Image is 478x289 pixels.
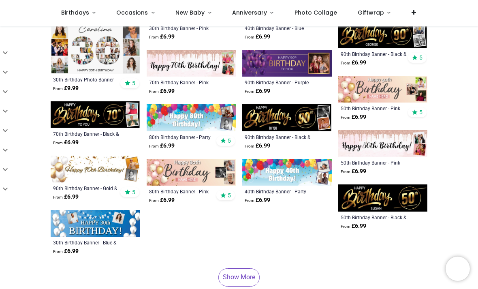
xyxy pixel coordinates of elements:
[175,9,205,17] span: New Baby
[149,144,159,148] span: From
[218,268,260,286] a: Show More
[341,167,366,176] strong: £ 6.99
[149,25,217,31] a: 30th Birthday Banner - Pink Glitter
[147,50,236,77] img: Personalised Happy 70th Birthday Banner - Pink Glitter - 2 Photo Upload
[53,185,121,191] a: 90th Birthday Banner - Gold & White Balloons
[242,50,332,77] img: Personalised Happy 90th Birthday Banner - Purple Balloons - 1 Photo Upload
[147,104,236,131] img: Personalised Happy 80th Birthday Banner - Party Balloons - 2 Photo Upload
[53,195,63,199] span: From
[149,33,175,41] strong: £ 6.99
[341,224,350,229] span: From
[53,84,79,92] strong: £ 9.99
[419,109,423,116] span: 5
[245,25,312,31] a: 40th Birthday Banner - Blue White Balloons
[341,159,408,166] a: 50th Birthday Banner - Pink Glitter
[338,76,428,103] img: Personalised Happy 50th Birthday Banner - Pink - Custom Name & 3 Photo Upload
[446,257,470,281] iframe: Brevo live chat
[53,141,63,145] span: From
[242,159,332,186] img: Personalised Happy 40th Birthday Banner - Party Balloons - 2 Photo Upload
[245,198,254,203] span: From
[51,101,140,128] img: Personalised Happy 70th Birthday Banner - Black & Gold - 2 Photo Upload
[232,9,267,17] span: Anniversary
[132,79,135,87] span: 5
[242,104,332,131] img: Personalised Happy 90th Birthday Banner - Black & Gold - 2 Photo Upload
[294,9,337,17] span: Photo Collage
[149,198,159,203] span: From
[51,156,140,182] img: Personalised Happy 90th Birthday Banner - Gold & White Balloons - 2 Photo Upload
[245,89,254,94] span: From
[245,87,270,95] strong: £ 6.99
[228,137,231,144] span: 5
[53,139,79,147] strong: £ 6.99
[338,184,428,211] img: Personalised Happy 50th Birthday Banner - Black & Gold - Custom Name
[149,87,175,95] strong: £ 6.99
[149,35,159,39] span: From
[341,51,408,57] a: 90th Birthday Banner - Black & Gold
[245,35,254,39] span: From
[341,214,408,220] a: 50th Birthday Banner - Black & Gold
[245,79,312,86] a: 90th Birthday Banner - Purple Balloons
[228,192,231,199] span: 5
[53,86,63,91] span: From
[341,222,366,230] strong: £ 6.99
[245,33,270,41] strong: £ 6.99
[341,105,408,111] a: 50th Birthday Banner - Pink
[149,79,217,86] a: 70th Birthday Banner - Pink Glitter
[51,210,140,237] img: Personalised Happy 30th Birthday Banner - Blue & White - 2 Photo Upload
[53,239,121,246] a: 30th Birthday Banner - Blue & White
[132,188,135,196] span: 5
[53,76,121,83] a: 30th Birthday Photo Banner - Add Photos
[341,59,366,67] strong: £ 6.99
[147,159,236,186] img: Personalised Happy 80th Birthday Banner - Pink - Custom Name & 3 Photo Upload
[341,115,350,120] span: From
[341,113,366,121] strong: £ 6.99
[419,54,423,61] span: 5
[338,21,428,48] img: Personalised Happy 90th Birthday Banner - Black & Gold - Custom Name & 2 Photo Upload
[149,134,217,140] a: 80th Birthday Banner - Party Balloons
[245,144,254,148] span: From
[149,89,159,94] span: From
[338,130,428,157] img: Personalised Happy 50th Birthday Banner - Pink Glitter - 2 Photo Upload
[245,188,312,195] a: 40th Birthday Banner - Party Balloons
[53,249,63,254] span: From
[245,142,270,150] strong: £ 6.99
[341,169,350,174] span: From
[149,196,175,204] strong: £ 6.99
[245,134,312,140] a: 90th Birthday Banner - Black & Gold
[341,61,350,65] span: From
[53,193,79,201] strong: £ 6.99
[116,9,148,17] span: Occasions
[149,188,217,195] a: 80th Birthday Banner - Pink
[61,9,89,17] span: Birthdays
[53,131,121,137] a: 70th Birthday Banner - Black & Gold
[51,21,140,74] img: Personalised 30th Birthday Photo Banner - Add Photos - Custom Text
[149,142,175,150] strong: £ 6.99
[358,9,384,17] span: Giftwrap
[53,247,79,255] strong: £ 6.99
[245,196,270,204] strong: £ 6.99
